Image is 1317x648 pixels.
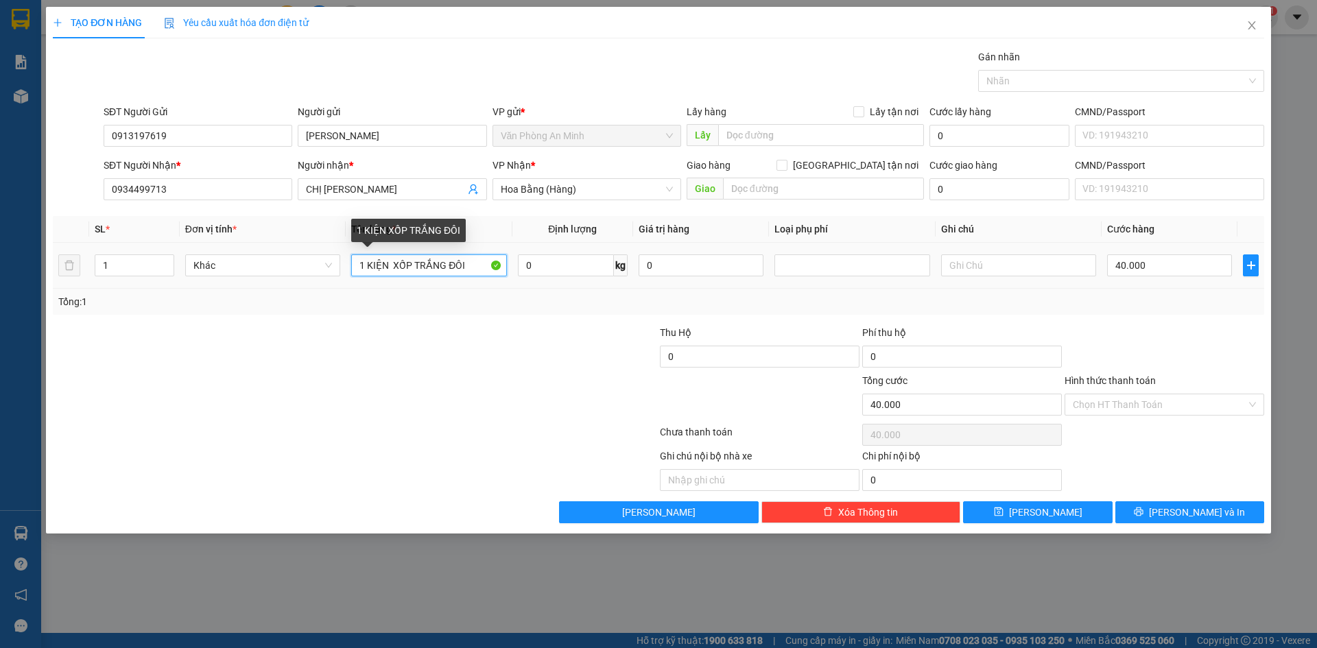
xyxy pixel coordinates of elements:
span: Lấy hàng [687,106,726,117]
span: Giá trị hàng [639,224,689,235]
button: plus [1243,254,1258,276]
div: SĐT Người Nhận [104,158,292,173]
span: Xóa Thông tin [838,505,898,520]
div: Người gửi [298,104,486,119]
label: Hình thức thanh toán [1065,375,1156,386]
strong: ĐC: [64,69,93,88]
span: [PERSON_NAME] và In [1149,505,1245,520]
span: Hoa Bằng (Hàng) [8,96,163,170]
div: Phí thu hộ [862,325,1062,346]
span: close [1246,20,1257,31]
label: Cước lấy hàng [929,106,991,117]
span: 16:43 [64,8,136,22]
div: Người nhận [298,158,486,173]
span: [PERSON_NAME] [622,505,696,520]
input: 0 [639,254,763,276]
th: Loại phụ phí [769,216,935,243]
span: Tổng cước [862,375,907,386]
span: Văn Phòng An Minh [501,125,673,146]
span: Thu Hộ [660,327,691,338]
input: Cước lấy hàng [929,125,1069,147]
th: Ghi chú [936,216,1102,243]
input: Cước giao hàng [929,178,1069,200]
span: Khác [193,255,332,276]
span: plus [1244,260,1257,271]
div: Chưa thanh toán [658,424,861,448]
div: Chi phí nội bộ [862,448,1062,469]
span: TUẤN ANH CUA MIỆT THỨ - 0919808935 [64,43,208,67]
span: delete [823,507,833,518]
span: VP Nhận [493,160,531,171]
span: plus [53,18,62,27]
button: save[PERSON_NAME] [963,501,1112,523]
label: Cước giao hàng [929,160,997,171]
span: Đơn vị tính [185,224,237,235]
img: icon [164,18,175,29]
input: Nhập ghi chú [660,469,859,491]
input: Ghi Chú [941,254,1096,276]
span: Lấy tận nơi [864,104,924,119]
span: Định lượng [548,224,597,235]
button: printer[PERSON_NAME] và In [1115,501,1264,523]
span: kg [614,254,628,276]
span: Giao [687,178,723,200]
div: VP gửi [493,104,681,119]
span: [DATE] [96,8,137,22]
div: CMND/Passport [1075,104,1263,119]
input: Dọc đường [718,124,924,146]
div: 1 KIỆN XỐP TRẮNG ĐÔI [351,219,466,242]
span: SL [95,224,106,235]
span: Lấy [687,124,718,146]
div: SĐT Người Gửi [104,104,292,119]
div: Ghi chú nội bộ nhà xe [660,448,859,469]
span: [GEOGRAPHIC_DATA] tận nơi [787,158,924,173]
button: deleteXóa Thông tin [761,501,961,523]
span: TẠO ĐƠN HÀNG [53,17,142,28]
input: Dọc đường [723,178,924,200]
span: printer [1134,507,1143,518]
button: Close [1233,7,1271,45]
div: CMND/Passport [1075,158,1263,173]
span: Gửi: [64,25,202,39]
button: [PERSON_NAME] [559,501,759,523]
button: delete [58,254,80,276]
span: Văn Phòng An Minh [88,25,202,39]
span: Yêu cầu xuất hóa đơn điện tử [164,17,309,28]
input: VD: Bàn, Ghế [351,254,506,276]
span: Hoa Bằng (Hàng) [501,179,673,200]
label: Gán nhãn [978,51,1020,62]
span: Cước hàng [1107,224,1154,235]
span: user-add [468,184,479,195]
div: Tổng: 1 [58,294,508,309]
span: [PERSON_NAME] [1009,505,1082,520]
span: save [994,507,1004,518]
span: Giao hàng [687,160,731,171]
